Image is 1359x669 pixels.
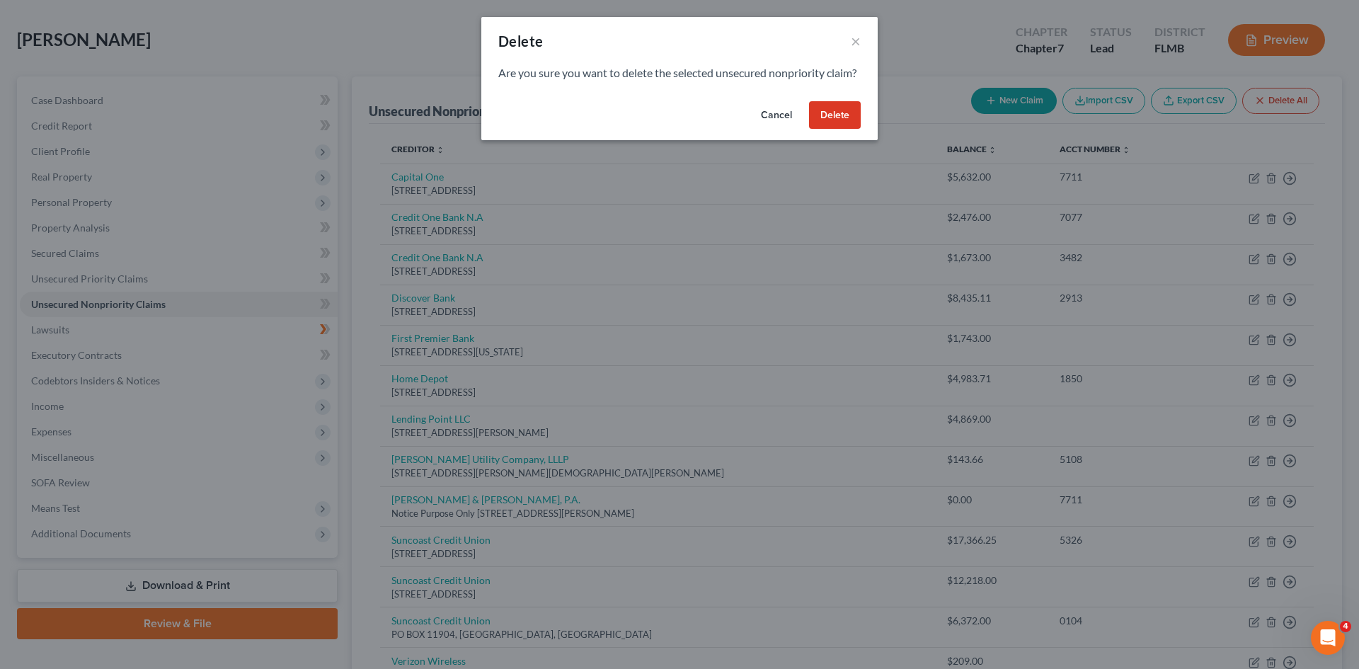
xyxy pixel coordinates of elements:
[498,31,543,51] div: Delete
[750,101,803,130] button: Cancel
[1311,621,1345,655] iframe: Intercom live chat
[1340,621,1351,632] span: 4
[809,101,861,130] button: Delete
[851,33,861,50] button: ×
[498,65,861,81] p: Are you sure you want to delete the selected unsecured nonpriority claim?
